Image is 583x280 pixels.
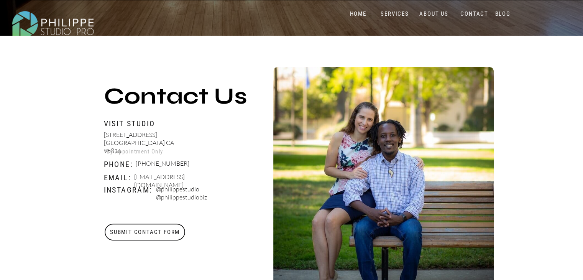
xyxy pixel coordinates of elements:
a: HOME [342,10,374,18]
p: [PHONE_NUMBER] [136,160,186,169]
p: [STREET_ADDRESS] [GEOGRAPHIC_DATA] CA 95816 [104,131,181,150]
a: CONTACT [459,10,490,18]
p: Email: [104,173,132,182]
h2: Contact Us [104,85,322,112]
a: SERVICES [379,10,411,18]
p: [EMAIL_ADDRESS][DOMAIN_NAME] [134,173,224,183]
p: Instagram: [104,185,132,194]
a: Submit Contact Form [104,224,186,240]
p: *By Appointment Only [104,148,168,156]
p: Phone: [104,160,144,168]
p: @philippestudio @philippestudiobiz [156,185,246,203]
a: BLOG [493,10,512,18]
p: Visit Studio [104,119,254,128]
a: ABOUT US [418,10,450,18]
